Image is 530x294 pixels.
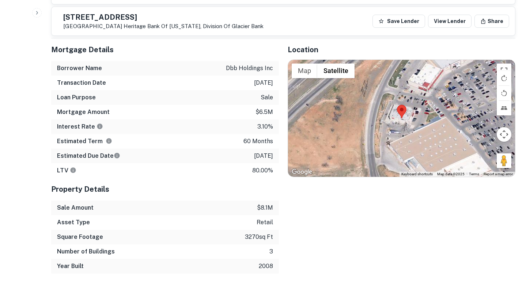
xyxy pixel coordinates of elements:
h5: Mortgage Details [51,44,279,55]
button: Toggle fullscreen view [497,64,511,78]
iframe: Chat Widget [493,236,530,271]
img: Google [290,167,314,177]
p: 3270 sq ft [245,233,273,241]
p: sale [261,93,273,102]
button: Tilt map [497,101,511,115]
button: Share [474,15,509,28]
h6: Year Built [57,262,84,271]
svg: LTVs displayed on the website are for informational purposes only and may be reported incorrectly... [70,167,76,173]
h6: Square Footage [57,233,103,241]
p: 80.00% [252,166,273,175]
h6: Number of Buildings [57,247,115,256]
button: Rotate map counterclockwise [497,86,511,100]
a: Open this area in Google Maps (opens a new window) [290,167,314,177]
h6: Estimated Term [57,137,112,146]
button: Show street map [292,64,317,78]
h6: Asset Type [57,218,90,227]
svg: Term is based on a standard schedule for this type of loan. [106,138,112,144]
span: Map data ©2025 [437,172,465,176]
p: 60 months [243,137,273,146]
p: [GEOGRAPHIC_DATA] [63,23,264,30]
h6: LTV [57,166,76,175]
h6: Sale Amount [57,203,94,212]
button: Drag Pegman onto the map to open Street View [497,153,511,168]
h6: Estimated Due Date [57,152,120,160]
a: Heritage Bank Of [US_STATE], Division Of Glacier Bank [124,23,264,29]
button: Rotate map clockwise [497,71,511,85]
h6: Mortgage Amount [57,108,110,117]
p: [DATE] [254,152,273,160]
p: $8.1m [257,203,273,212]
button: Map camera controls [497,127,511,142]
svg: Estimate is based on a standard schedule for this type of loan. [114,152,120,159]
button: Show satellite imagery [317,64,355,78]
p: retail [257,218,273,227]
button: Save Lender [372,15,425,28]
a: Report a map error [484,172,513,176]
a: Terms (opens in new tab) [469,172,479,176]
p: 3.10% [257,122,273,131]
svg: The interest rates displayed on the website are for informational purposes only and may be report... [96,123,103,130]
h6: Transaction Date [57,79,106,87]
p: 3 [269,247,273,256]
h5: Location [288,44,515,55]
h6: Borrower Name [57,64,102,73]
p: dbb holdings inc [226,64,273,73]
h6: Interest Rate [57,122,103,131]
p: $6.5m [255,108,273,117]
h6: Loan Purpose [57,93,96,102]
p: 2008 [259,262,273,271]
a: View Lender [428,15,472,28]
h5: [STREET_ADDRESS] [63,14,264,21]
p: [DATE] [254,79,273,87]
h5: Property Details [51,184,279,195]
button: Keyboard shortcuts [401,172,433,177]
